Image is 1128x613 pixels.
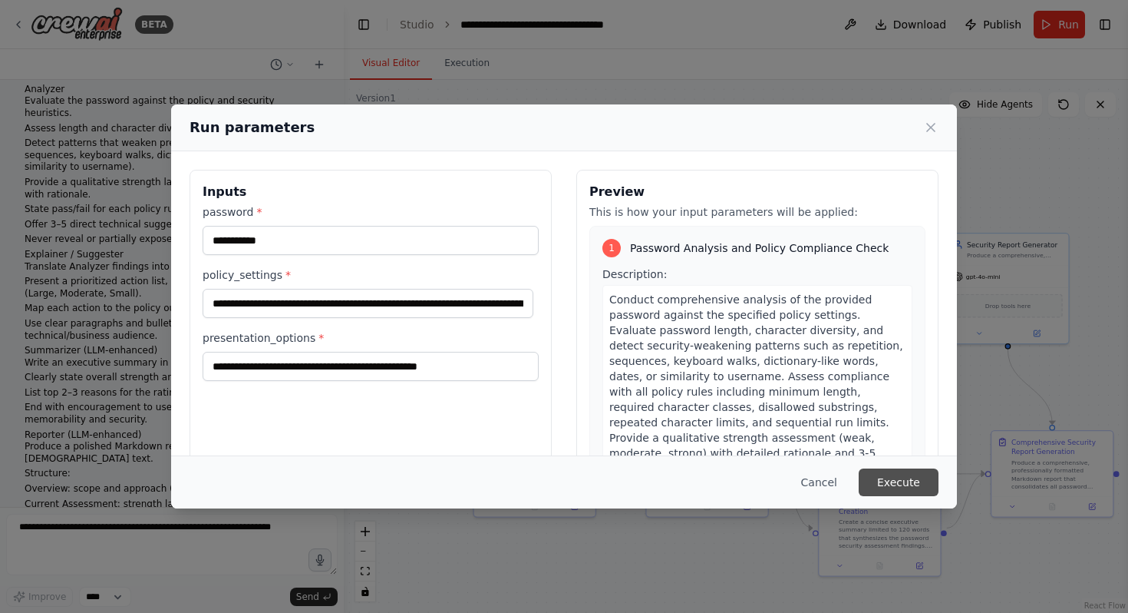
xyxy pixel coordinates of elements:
[589,183,925,201] h3: Preview
[602,239,621,257] div: 1
[203,204,539,220] label: password
[602,268,667,280] span: Description:
[589,204,925,220] p: This is how your input parameters will be applied:
[859,469,938,496] button: Execute
[190,117,315,138] h2: Run parameters
[630,240,889,256] span: Password Analysis and Policy Compliance Check
[609,293,903,505] span: Conduct comprehensive analysis of the provided password against the specified policy settings. Ev...
[789,469,849,496] button: Cancel
[203,267,539,283] label: policy_settings
[203,183,539,201] h3: Inputs
[203,330,539,346] label: presentation_options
